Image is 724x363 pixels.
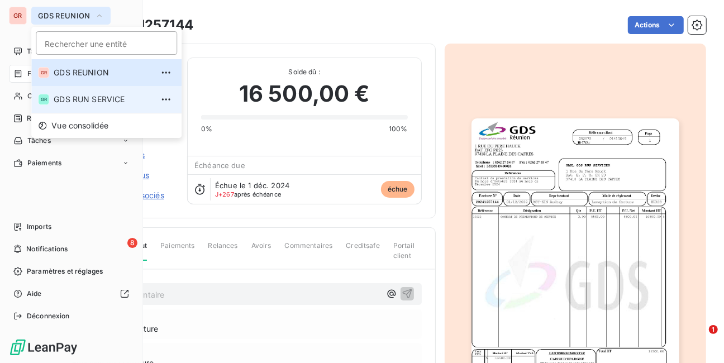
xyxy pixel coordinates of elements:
span: GDS RUN SERVICE [54,94,153,105]
button: Actions [628,16,684,34]
span: Factures [27,69,56,79]
div: GR [9,7,27,25]
span: Commentaires [285,241,333,260]
span: Notifications [26,244,68,254]
div: GR [38,67,49,78]
img: Logo LeanPay [9,338,78,356]
a: Paiements [9,154,134,172]
a: Imports [9,218,134,236]
span: GDS REUNION [54,67,153,78]
a: Tâches [9,132,134,150]
span: Aide [27,289,42,299]
span: Portail client [393,241,422,270]
span: Paiements [27,158,61,168]
span: Avoirs [251,241,271,260]
span: Imports [27,222,51,232]
span: Creditsafe [346,241,380,260]
a: Aide [9,285,134,303]
span: Tâches [27,136,51,146]
span: Vue consolidée [51,120,108,131]
span: 16 500,00 € [239,77,370,111]
a: +99Relances [9,109,134,127]
span: Paramètres et réglages [27,266,103,276]
a: Tableau de bord [9,42,134,60]
span: Relances [208,241,237,260]
span: échue [381,181,415,198]
a: Paramètres et réglages [9,262,134,280]
span: 100% [389,124,408,134]
span: Clients [27,91,50,101]
iframe: Intercom live chat [686,325,713,352]
a: Clients [9,87,134,105]
span: après échéance [215,191,281,198]
span: Solde dû : [201,67,407,77]
span: GDS REUNION [38,11,90,20]
input: placeholder [36,31,177,55]
span: Paiements [160,241,194,260]
span: 8 [127,238,137,248]
h3: 20241257144 [104,15,193,35]
span: 0% [201,124,212,134]
span: Échue le 1 déc. 2024 [215,181,289,190]
span: Relances [27,113,56,123]
span: J+267 [215,190,234,198]
span: Tableau de bord [27,46,79,56]
div: GR [38,94,49,105]
span: Déconnexion [27,311,70,321]
span: 1 [709,325,718,334]
span: Échéance due [194,161,245,170]
a: Factures [9,65,134,83]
